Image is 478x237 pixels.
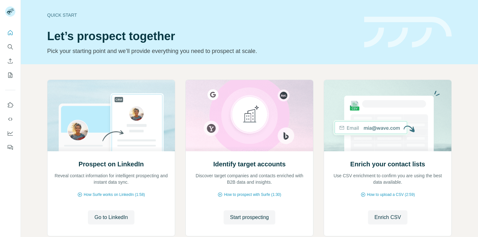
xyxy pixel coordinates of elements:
img: Enrich your contact lists [324,80,452,151]
p: Pick your starting point and we’ll provide everything you need to prospect at scale. [47,47,356,56]
span: Go to LinkedIn [94,214,128,221]
div: Quick start [47,12,356,18]
p: Reveal contact information for intelligent prospecting and instant data sync. [54,172,168,185]
span: How to upload a CSV (2:59) [367,192,415,198]
span: How to prospect with Surfe (1:30) [224,192,281,198]
p: Use CSV enrichment to confirm you are using the best data available. [330,172,445,185]
button: Dashboard [5,127,15,139]
button: Enrich CSV [5,55,15,67]
button: Feedback [5,142,15,153]
button: Start prospecting [224,210,275,224]
h1: Let’s prospect together [47,30,356,43]
button: Quick start [5,27,15,39]
h2: Identify target accounts [213,160,286,169]
button: Enrich CSV [368,210,407,224]
button: Search [5,41,15,53]
img: Identify target accounts [185,80,313,151]
img: banner [364,17,452,48]
span: How Surfe works on LinkedIn (1:58) [84,192,145,198]
button: Use Surfe on LinkedIn [5,99,15,111]
span: Start prospecting [230,214,269,221]
h2: Prospect on LinkedIn [79,160,144,169]
button: My lists [5,69,15,81]
h2: Enrich your contact lists [350,160,425,169]
span: Enrich CSV [374,214,401,221]
img: Prospect on LinkedIn [47,80,175,151]
button: Use Surfe API [5,113,15,125]
button: Go to LinkedIn [88,210,134,224]
p: Discover target companies and contacts enriched with B2B data and insights. [192,172,307,185]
